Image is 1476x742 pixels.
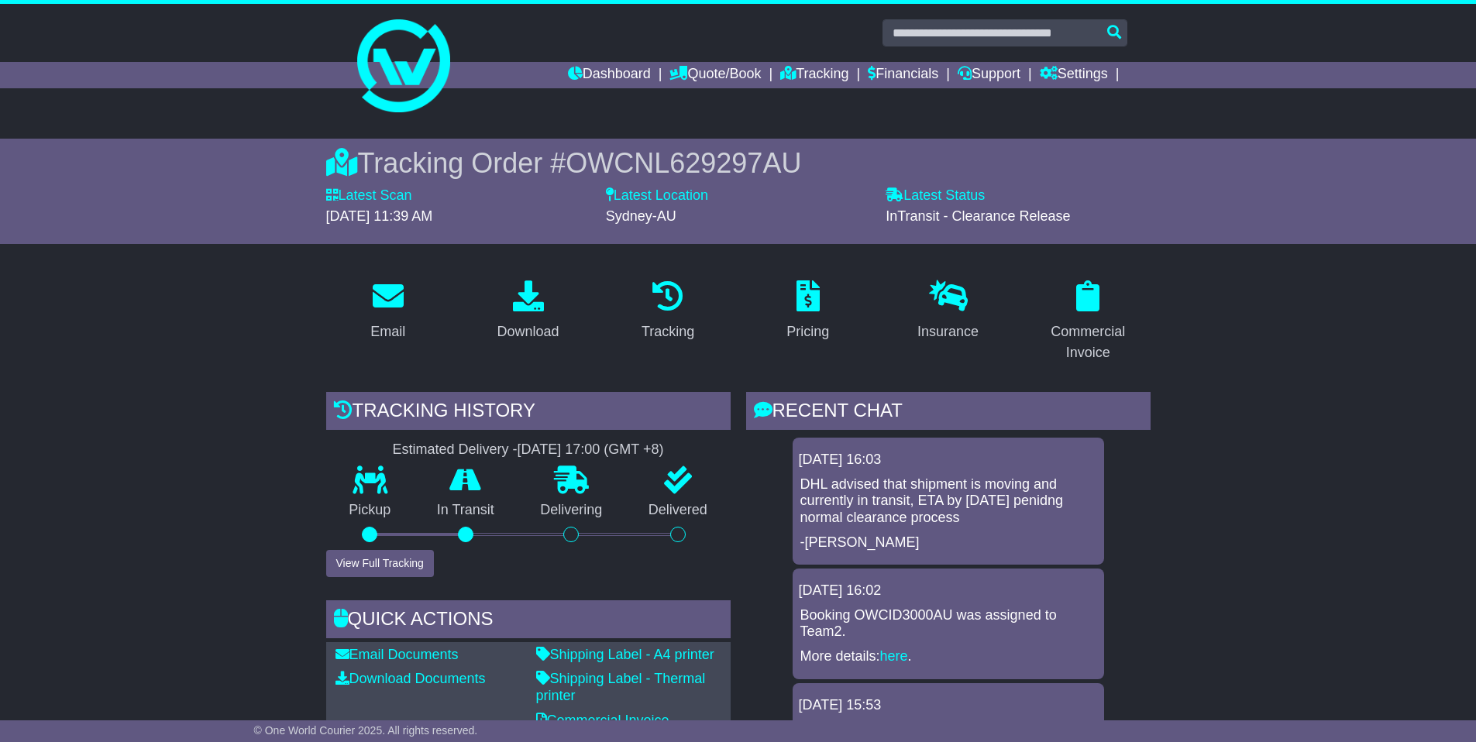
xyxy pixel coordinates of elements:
p: Booking OWCID3000AU was assigned to Team2. [800,607,1096,641]
button: View Full Tracking [326,550,434,577]
div: Tracking history [326,392,731,434]
a: Settings [1040,62,1108,88]
a: Shipping Label - Thermal printer [536,671,706,703]
div: Download [497,321,559,342]
div: Commercial Invoice [1036,321,1141,363]
a: Pricing [776,275,839,348]
div: Tracking Order # [326,146,1151,180]
a: Support [958,62,1020,88]
span: [DATE] 11:39 AM [326,208,433,224]
a: Financials [868,62,938,88]
div: [DATE] 16:02 [799,582,1098,599]
label: Latest Scan [326,187,412,204]
div: Insurance [917,321,979,342]
span: InTransit - Clearance Release [886,208,1070,224]
span: OWCNL629297AU [566,147,801,179]
a: Email [360,275,415,348]
p: Delivered [625,502,731,519]
a: Commercial Invoice [536,713,669,728]
a: Tracking [631,275,704,348]
div: Estimated Delivery - [326,441,731,459]
span: Sydney-AU [606,208,676,224]
div: RECENT CHAT [746,392,1151,434]
p: More details: . [800,648,1096,665]
span: © One World Courier 2025. All rights reserved. [254,724,478,737]
a: Dashboard [568,62,651,88]
div: [DATE] 16:03 [799,452,1098,469]
a: Download Documents [335,671,486,686]
a: here [880,648,908,664]
div: [DATE] 17:00 (GMT +8) [518,441,664,459]
div: Quick Actions [326,600,731,642]
a: Download [487,275,569,348]
label: Latest Location [606,187,708,204]
label: Latest Status [886,187,985,204]
a: Quote/Book [669,62,761,88]
a: Shipping Label - A4 printer [536,647,714,662]
a: Insurance [907,275,989,348]
a: Tracking [780,62,848,88]
div: [DATE] 15:53 [799,697,1098,714]
div: Tracking [642,321,694,342]
div: Email [370,321,405,342]
p: In Transit [414,502,518,519]
p: DHL advised that shipment is moving and currently in transit, ETA by [DATE] penidng normal cleara... [800,476,1096,527]
div: Pricing [786,321,829,342]
a: Commercial Invoice [1026,275,1151,369]
p: Pickup [326,502,415,519]
p: Delivering [518,502,626,519]
a: Email Documents [335,647,459,662]
p: -[PERSON_NAME] [800,534,1096,551]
